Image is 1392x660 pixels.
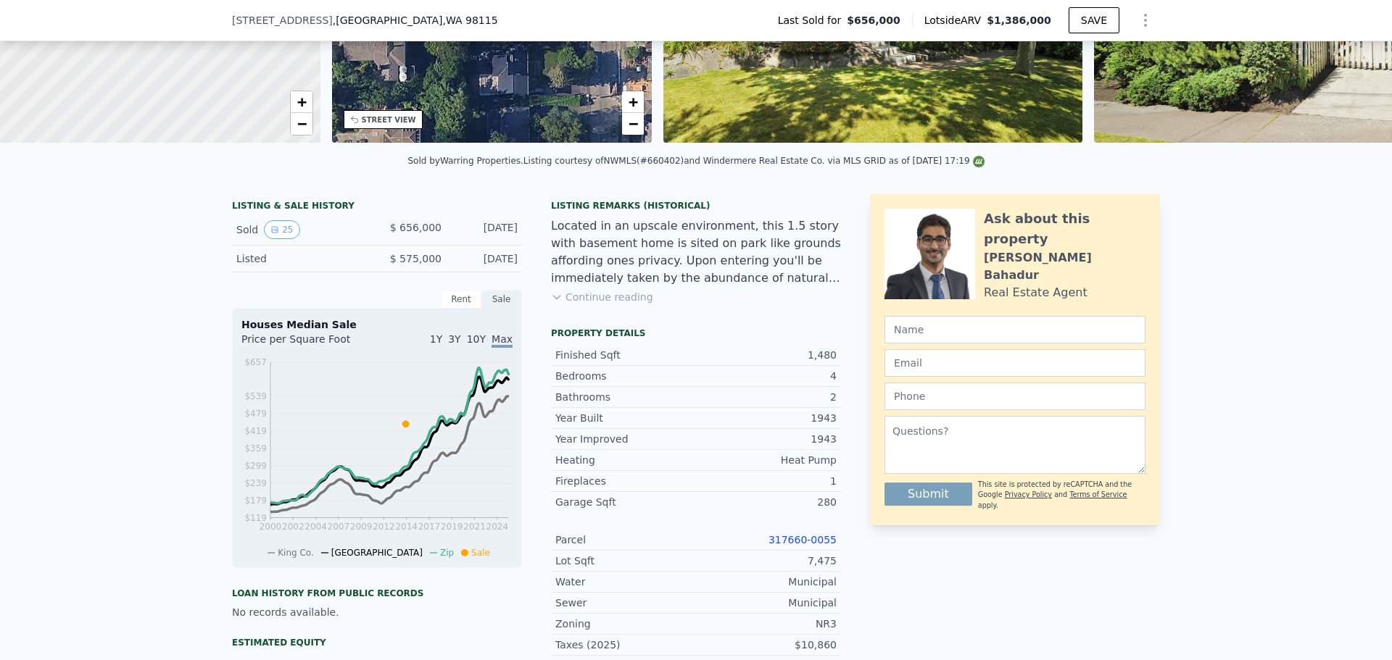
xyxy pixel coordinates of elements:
[696,638,837,652] div: $10,860
[350,522,373,532] tspan: 2009
[622,113,644,135] a: Zoom out
[696,495,837,509] div: 280
[884,316,1145,343] input: Name
[471,548,490,558] span: Sale
[407,156,523,166] div: Sold by Warring Properties .
[555,348,696,362] div: Finished Sqft
[884,349,1145,377] input: Email
[278,548,314,558] span: King Co.
[555,369,696,383] div: Bedrooms
[486,522,509,532] tspan: 2024
[847,13,900,28] span: $656,000
[390,222,442,233] span: $ 656,000
[244,409,267,419] tspan: $479
[453,251,518,266] div: [DATE]
[481,290,522,309] div: Sale
[260,522,282,532] tspan: 2000
[331,548,423,558] span: [GEOGRAPHIC_DATA]
[492,333,513,348] span: Max
[1069,490,1127,498] a: Terms of Service
[984,209,1145,249] div: Ask about this property
[555,617,696,631] div: Zoning
[441,522,463,532] tspan: 2019
[696,390,837,404] div: 2
[232,588,522,599] div: Loan history from public records
[555,411,696,425] div: Year Built
[555,432,696,446] div: Year Improved
[463,522,486,532] tspan: 2021
[1069,7,1119,33] button: SAVE
[555,474,696,488] div: Fireplaces
[244,357,267,367] tspan: $657
[297,114,306,133] span: −
[442,14,497,26] span: , WA 98115
[440,548,454,558] span: Zip
[555,495,696,509] div: Garage Sqft
[924,13,987,28] span: Lotside ARV
[696,474,837,488] div: 1
[551,327,841,339] div: Property details
[291,113,312,135] a: Zoom out
[778,13,848,28] span: Last Sold for
[629,114,638,133] span: −
[244,426,267,436] tspan: $419
[629,93,638,111] span: +
[987,14,1051,26] span: $1,386,000
[304,522,327,532] tspan: 2004
[622,91,644,113] a: Zoom in
[696,369,837,383] div: 4
[373,522,395,532] tspan: 2012
[448,333,460,345] span: 3Y
[696,575,837,589] div: Municipal
[232,200,522,214] div: LISTING & SALE HISTORY
[297,93,306,111] span: +
[696,596,837,610] div: Municipal
[328,522,350,532] tspan: 2007
[551,200,841,212] div: Listing Remarks (Historical)
[418,522,441,532] tspan: 2017
[696,617,837,631] div: NR3
[768,534,837,546] a: 317660-0055
[241,332,377,355] div: Price per Square Foot
[236,220,365,239] div: Sold
[244,443,267,454] tspan: $359
[696,348,837,362] div: 1,480
[390,253,442,264] span: $ 575,000
[244,478,267,488] tspan: $239
[244,391,267,401] tspan: $539
[978,480,1145,511] div: This site is protected by reCAPTCHA and the Google and apply.
[333,13,498,28] span: , [GEOGRAPHIC_DATA]
[362,114,416,125] div: STREET VIEW
[244,496,267,506] tspan: $179
[453,220,518,239] div: [DATE]
[232,637,522,648] div: Estimated Equity
[523,156,985,166] div: Listing courtesy of NWMLS (#660402) and Windermere Real Estate Co. via MLS GRID as of [DATE] 17:19
[241,317,513,332] div: Houses Median Sale
[551,290,653,304] button: Continue reading
[555,554,696,568] div: Lot Sqft
[884,483,972,506] button: Submit
[291,91,312,113] a: Zoom in
[696,432,837,446] div: 1943
[232,605,522,619] div: No records available.
[696,453,837,467] div: Heat Pump
[973,156,985,167] img: NWMLS Logo
[236,251,365,266] div: Listed
[555,390,696,404] div: Bathrooms
[244,513,267,523] tspan: $119
[555,596,696,610] div: Sewer
[1005,490,1052,498] a: Privacy Policy
[282,522,304,532] tspan: 2002
[884,383,1145,410] input: Phone
[232,13,333,28] span: [STREET_ADDRESS]
[696,411,837,425] div: 1943
[555,638,696,652] div: Taxes (2025)
[555,575,696,589] div: Water
[984,284,1087,301] div: Real Estate Agent
[696,554,837,568] div: 7,475
[441,290,481,309] div: Rent
[467,333,486,345] span: 10Y
[555,532,696,547] div: Parcel
[984,249,1145,284] div: [PERSON_NAME] Bahadur
[264,220,299,239] button: View historical data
